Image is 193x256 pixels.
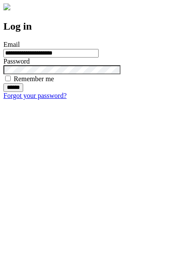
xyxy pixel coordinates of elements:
a: Forgot your password? [3,92,66,99]
h2: Log in [3,21,190,32]
label: Email [3,41,20,48]
label: Remember me [14,75,54,82]
img: logo-4e3dc11c47720685a147b03b5a06dd966a58ff35d612b21f08c02c0306f2b779.png [3,3,10,10]
label: Password [3,58,30,65]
